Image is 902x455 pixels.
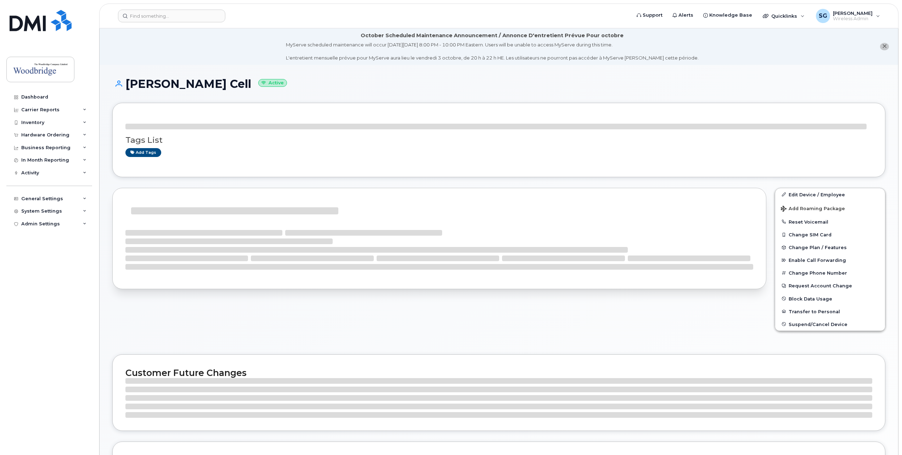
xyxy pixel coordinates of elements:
button: Request Account Change [775,279,885,292]
button: Transfer to Personal [775,305,885,318]
button: Block Data Usage [775,292,885,305]
span: Suspend/Cancel Device [789,321,847,327]
button: Reset Voicemail [775,215,885,228]
h2: Customer Future Changes [125,367,872,378]
a: Edit Device / Employee [775,188,885,201]
h3: Tags List [125,136,872,145]
button: Change SIM Card [775,228,885,241]
span: Enable Call Forwarding [789,258,846,263]
div: October Scheduled Maintenance Announcement / Annonce D'entretient Prévue Pour octobre [361,32,624,39]
button: Suspend/Cancel Device [775,318,885,331]
button: Change Plan / Features [775,241,885,254]
span: Add Roaming Package [781,206,845,213]
button: Change Phone Number [775,266,885,279]
span: Change Plan / Features [789,245,847,250]
button: close notification [880,43,889,50]
div: MyServe scheduled maintenance will occur [DATE][DATE] 8:00 PM - 10:00 PM Eastern. Users will be u... [286,41,699,61]
small: Active [258,79,287,87]
button: Add Roaming Package [775,201,885,215]
button: Enable Call Forwarding [775,254,885,266]
a: Add tags [125,148,161,157]
h1: [PERSON_NAME] Cell [112,78,885,90]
